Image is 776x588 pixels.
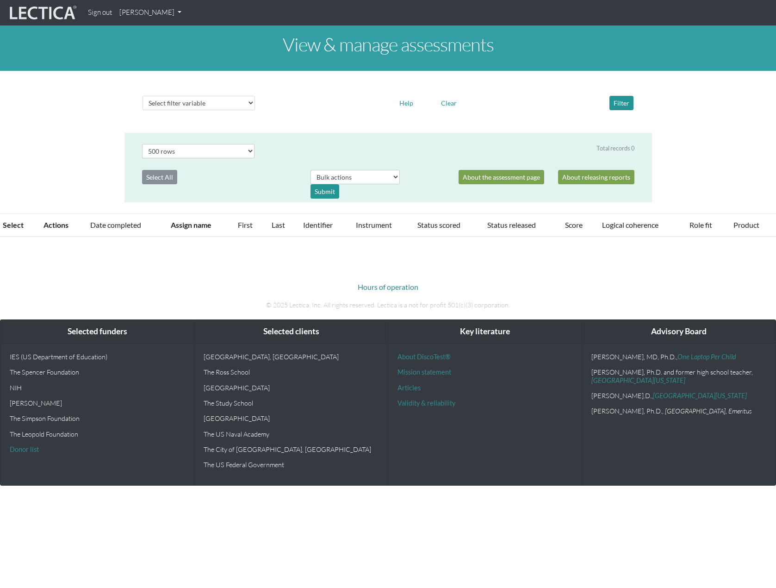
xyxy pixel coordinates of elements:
[397,368,451,376] a: Mission statement
[591,407,766,415] p: [PERSON_NAME], Ph.D.
[591,353,766,361] p: [PERSON_NAME], MD, Ph.D.,
[356,220,392,229] a: Instrument
[90,220,141,229] a: Date completed
[204,445,379,453] p: The City of [GEOGRAPHIC_DATA], [GEOGRAPHIC_DATA]
[397,353,450,361] a: About DiscoTest®
[310,184,339,199] div: Submit
[689,220,712,229] a: Role fit
[204,414,379,422] p: [GEOGRAPHIC_DATA]
[591,392,766,400] p: [PERSON_NAME].D.,
[38,214,85,237] th: Actions
[272,220,285,229] a: Last
[565,220,583,229] a: Score
[204,399,379,407] p: The Study School
[165,214,232,237] th: Assign name
[7,4,77,22] img: lecticalive
[10,445,39,453] a: Donor list
[395,96,417,110] button: Help
[459,170,544,184] a: About the assessment page
[142,170,177,184] button: Select All
[582,320,776,344] div: Advisory Board
[303,220,333,229] a: Identifier
[662,407,752,415] em: , [GEOGRAPHIC_DATA], Emeritus
[204,461,379,469] p: The US Federal Government
[204,384,379,392] p: [GEOGRAPHIC_DATA]
[677,353,736,361] a: One Laptop Per Child
[10,399,185,407] p: [PERSON_NAME]
[10,414,185,422] p: The Simpson Foundation
[194,320,388,344] div: Selected clients
[558,170,634,184] a: About releasing reports
[397,384,421,392] a: Articles
[10,384,185,392] p: NIH
[733,220,759,229] a: Product
[591,376,685,384] a: [GEOGRAPHIC_DATA][US_STATE]
[397,399,455,407] a: Validity & reliability
[238,220,253,229] a: First
[116,4,185,22] a: [PERSON_NAME]
[204,368,379,376] p: The Ross School
[602,220,658,229] a: Logical coherence
[10,368,185,376] p: The Spencer Foundation
[437,96,461,110] button: Clear
[653,392,747,400] a: [GEOGRAPHIC_DATA][US_STATE]
[417,220,460,229] a: Status scored
[487,220,536,229] a: Status released
[0,320,194,344] div: Selected funders
[395,98,417,106] a: Help
[358,282,418,291] a: Hours of operation
[10,353,185,361] p: IES (US Department of Education)
[388,320,582,344] div: Key literature
[591,368,766,384] p: [PERSON_NAME], Ph.D. and former high school teacher,
[84,4,116,22] a: Sign out
[10,430,185,438] p: The Leopold Foundation
[596,144,634,153] div: Total records 0
[204,430,379,438] p: The US Naval Academy
[204,353,379,361] p: [GEOGRAPHIC_DATA], [GEOGRAPHIC_DATA]
[131,300,645,310] p: © 2025 Lectica, Inc. All rights reserved. Lectica is a not for profit 501(c)(3) corporation.
[609,96,633,110] button: Filter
